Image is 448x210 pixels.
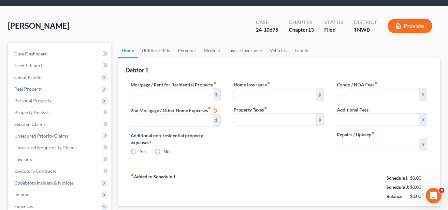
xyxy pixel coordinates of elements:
[9,142,111,154] a: Unsecured Nonpriority Claims
[14,110,51,115] span: Property Analysis
[131,173,134,177] i: fiber_manual_record
[267,81,270,84] i: fiber_manual_record
[337,113,419,126] input: --
[14,180,74,186] span: Codebtors Insiders & Notices
[224,43,266,58] a: Taxes / Insurance
[419,138,427,151] div: $
[354,26,377,34] div: TNWB
[9,118,111,130] a: Secured Claims
[289,19,314,26] div: Chapter
[374,81,378,84] i: fiber_manual_record
[316,113,324,126] div: $
[426,188,441,203] iframe: Intercom live chat
[213,81,216,84] i: fiber_manual_record
[14,145,77,150] span: Unsecured Nonpriority Claims
[439,188,444,193] span: 4
[371,131,375,134] i: fiber_manual_record
[14,98,51,103] span: Personal Property
[14,192,29,197] span: Income
[324,26,343,34] div: Filed
[118,43,138,58] a: Home
[256,19,278,26] div: Case
[308,26,314,33] span: 13
[410,184,427,190] div: $0.00
[264,106,267,110] i: fiber_manual_record
[386,193,404,199] strong: Balance:
[8,21,69,30] span: [PERSON_NAME]
[9,60,111,71] a: Credit Report
[131,132,221,146] label: Additional non-residential property expenses?
[337,106,369,113] label: Additional Fees
[14,168,56,174] span: Executory Contracts
[131,114,213,127] input: --
[337,131,375,138] label: Repairs / Upkeep
[419,88,427,101] div: $
[256,26,278,34] div: 24-10675
[208,106,211,110] i: fiber_manual_record
[131,106,217,114] label: 2nd Mortgage / Other Home Expenses
[388,19,432,33] button: Preview
[9,165,111,177] a: Executory Contracts
[213,114,221,127] div: $
[9,107,111,118] a: Property Analysis
[9,48,111,60] a: Case Dashboard
[337,88,419,101] input: --
[174,43,200,58] a: Personal
[316,88,324,101] div: $
[140,148,147,155] label: Yes
[200,43,224,58] a: Medical
[9,154,111,165] a: Lawsuits
[9,130,111,142] a: Unsecured Priority Claims
[337,81,378,88] label: Condo / HOA Fees
[266,43,291,58] a: Vehicles
[125,66,148,74] div: Debtor 1
[337,138,419,151] input: --
[138,43,174,58] a: Utilities / Bills
[164,148,170,155] label: No
[234,113,316,126] input: --
[386,184,409,190] strong: Schedule J:
[289,26,314,34] div: Chapter
[14,51,48,56] span: Case Dashboard
[14,203,33,209] span: Expenses
[419,113,427,126] div: $
[14,86,42,92] span: Real Property
[14,133,68,139] span: Unsecured Priority Claims
[386,175,409,181] strong: Schedule I:
[131,88,213,101] input: --
[131,81,216,88] label: Mortgage / Rent for Residential Property
[410,193,427,200] div: $0.00
[234,81,270,88] label: Home Insurance
[14,121,46,127] span: Secured Claims
[410,175,427,181] div: $0.00
[14,63,42,68] span: Credit Report
[131,173,175,201] strong: Added to Schedule J
[234,88,316,101] input: --
[213,88,221,101] div: $
[354,19,377,26] div: District
[324,19,343,26] div: Status
[14,157,32,162] span: Lawsuits
[14,74,41,80] span: Client Profile
[234,106,267,113] label: Property Taxes
[291,43,312,58] a: Family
